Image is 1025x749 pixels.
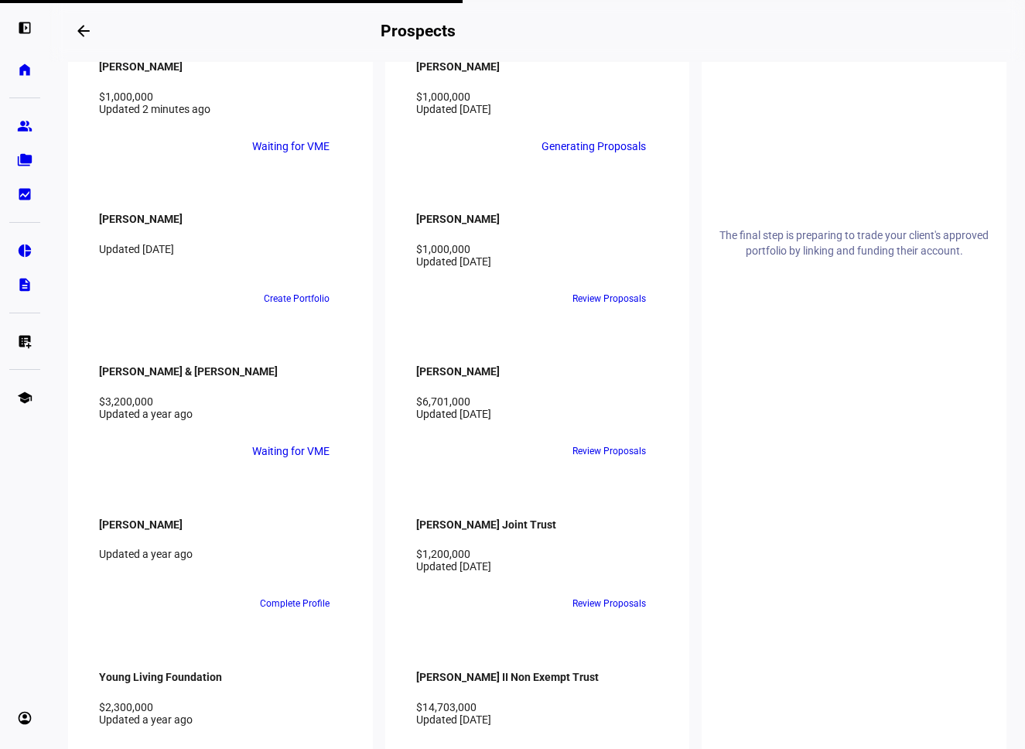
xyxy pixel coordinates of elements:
[421,293,436,304] span: AM
[9,111,40,142] a: group
[99,60,183,73] h4: [PERSON_NAME]
[128,598,141,609] span: BP
[401,336,675,479] a: [PERSON_NAME]$6,701,000Updated [DATE]CJACReview Proposals
[416,91,659,103] div: $1,000,000
[416,243,659,255] div: $1,000,000
[104,598,119,609] span: AM
[17,62,32,77] eth-mat-symbol: home
[99,701,342,713] div: $2,300,000
[17,186,32,202] eth-mat-symbol: bid_landscape
[416,701,659,713] div: $14,703,000
[717,227,991,258] p: The final step is preparing to trade your client's approved portfolio by linking and funding thei...
[446,446,458,457] span: AC
[17,710,32,726] eth-mat-symbol: account_circle
[99,548,342,560] div: Updated a year ago
[106,446,118,457] span: ED
[416,518,556,531] h4: [PERSON_NAME] Joint Trust
[572,286,646,311] span: Review Proposals
[17,277,32,292] eth-mat-symbol: description
[99,671,222,683] h4: Young Living Foundation
[446,293,458,304] span: BP
[17,333,32,349] eth-mat-symbol: list_alt_add
[74,22,93,40] mat-icon: arrow_backwards
[128,141,141,152] span: RC
[560,439,658,463] button: Review Proposals
[99,713,342,726] div: Updated a year ago
[264,286,330,311] span: Create Portfolio
[542,140,646,152] div: Generating Proposals
[416,255,659,268] div: Updated [DATE]
[416,560,659,573] div: Updated [DATE]
[84,488,357,631] a: [PERSON_NAME]Updated a year agoAMBPComplete Profile
[416,671,599,683] h4: [PERSON_NAME] II Non Exempt Trust
[252,140,330,152] div: Waiting for VME
[401,183,675,327] a: [PERSON_NAME]$1,000,000Updated [DATE]AMBPReview Proposals
[17,118,32,134] eth-mat-symbol: group
[416,395,659,408] div: $6,701,000
[99,408,342,420] div: Updated a year ago
[99,91,342,103] div: $1,000,000
[401,30,675,173] a: [PERSON_NAME]$1,000,000Updated [DATE]RCGenerating Proposals
[560,591,658,616] button: Review Proposals
[422,598,435,609] span: BP
[422,446,434,457] span: CJ
[416,548,659,560] div: $1,200,000
[104,293,119,304] span: AM
[572,591,646,616] span: Review Proposals
[9,269,40,300] a: description
[99,365,278,378] h4: [PERSON_NAME] & [PERSON_NAME]
[99,395,342,408] div: $3,200,000
[381,22,455,40] h2: Prospects
[99,518,183,531] h4: [PERSON_NAME]
[560,286,658,311] button: Review Proposals
[84,336,357,479] a: [PERSON_NAME] & [PERSON_NAME]$3,200,000Updated a year agoEDWaiting for VME
[260,591,330,616] span: Complete Profile
[9,235,40,266] a: pie_chart
[248,591,342,616] button: Complete Profile
[416,408,659,420] div: Updated [DATE]
[422,141,435,152] span: RC
[416,103,659,115] div: Updated [DATE]
[99,213,183,225] h4: [PERSON_NAME]
[572,439,646,463] span: Review Proposals
[17,152,32,168] eth-mat-symbol: folder_copy
[17,243,32,258] eth-mat-symbol: pie_chart
[84,30,357,173] a: [PERSON_NAME]$1,000,000Updated 2 minutes agoRCWaiting for VME
[9,145,40,176] a: folder_copy
[416,213,500,225] h4: [PERSON_NAME]
[9,179,40,210] a: bid_landscape
[416,60,500,73] h4: [PERSON_NAME]
[17,20,32,36] eth-mat-symbol: left_panel_open
[84,183,357,327] a: [PERSON_NAME]Updated [DATE]AMCreate Portfolio
[99,243,342,255] div: Updated [DATE]
[252,445,330,457] div: Waiting for VME
[17,390,32,405] eth-mat-symbol: school
[416,365,500,378] h4: [PERSON_NAME]
[251,286,342,311] button: Create Portfolio
[9,54,40,85] a: home
[99,103,342,115] div: Updated 2 minutes ago
[416,713,659,726] div: Updated [DATE]
[401,488,675,631] a: [PERSON_NAME] Joint Trust$1,200,000Updated [DATE]BPReview Proposals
